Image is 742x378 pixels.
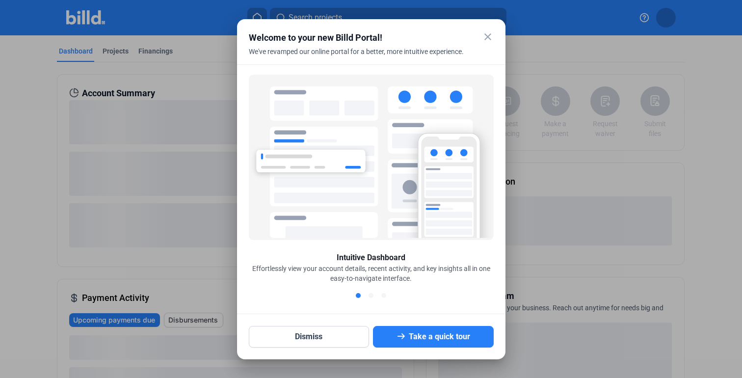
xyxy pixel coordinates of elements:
button: Take a quick tour [373,326,494,348]
div: Intuitive Dashboard [337,252,405,264]
div: Welcome to your new Billd Portal! [249,31,469,45]
button: Dismiss [249,326,370,348]
div: We've revamped our online portal for a better, more intuitive experience. [249,47,469,68]
mat-icon: close [482,31,494,43]
div: Effortlessly view your account details, recent activity, and key insights all in one easy-to-navi... [249,264,494,283]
